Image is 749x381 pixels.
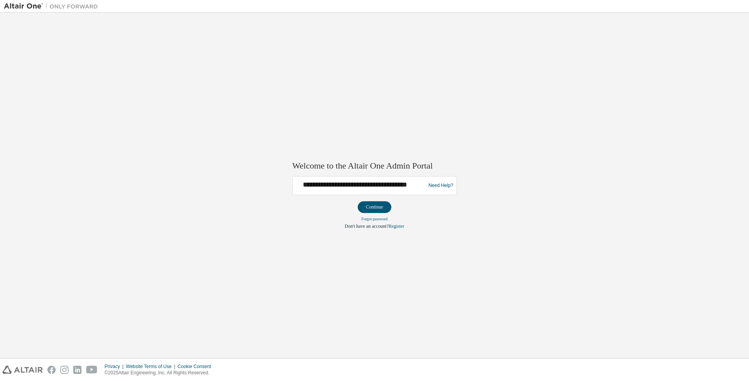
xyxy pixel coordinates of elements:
[358,201,391,213] button: Continue
[177,363,215,370] div: Cookie Consent
[105,370,216,376] p: © 2025 Altair Engineering, Inc. All Rights Reserved.
[429,185,453,186] a: Need Help?
[105,363,126,370] div: Privacy
[47,366,56,374] img: facebook.svg
[86,366,98,374] img: youtube.svg
[345,224,389,229] span: Don't have an account?
[60,366,69,374] img: instagram.svg
[4,2,102,10] img: Altair One
[73,366,81,374] img: linkedin.svg
[292,160,457,171] h2: Welcome to the Altair One Admin Portal
[362,217,388,221] a: Forgot password
[389,224,404,229] a: Register
[126,363,177,370] div: Website Terms of Use
[2,366,43,374] img: altair_logo.svg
